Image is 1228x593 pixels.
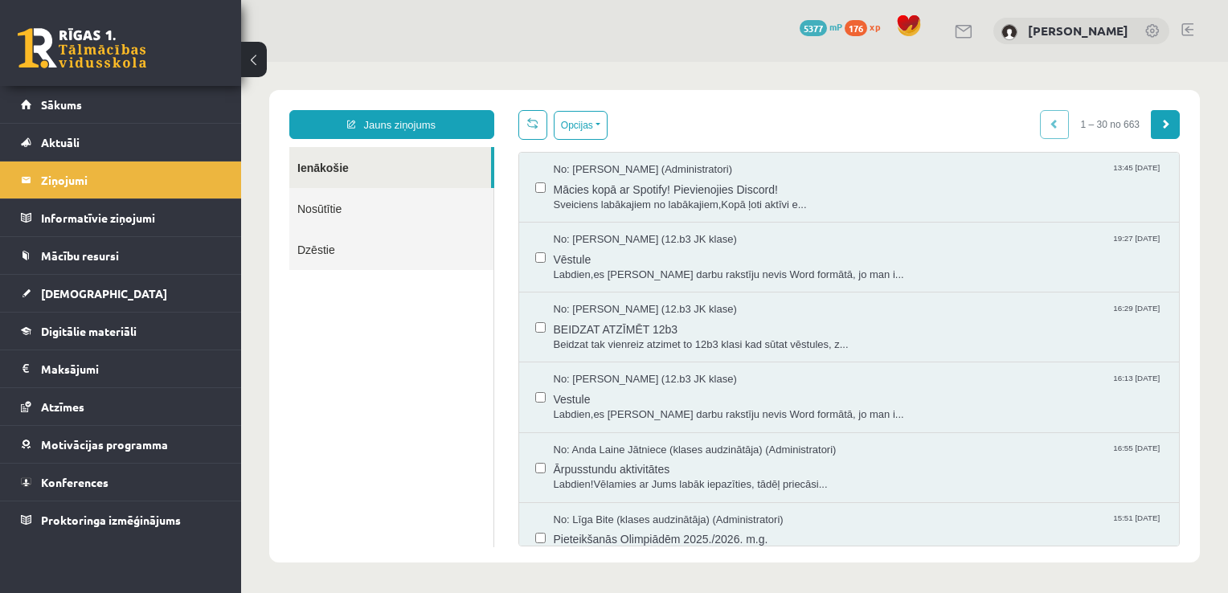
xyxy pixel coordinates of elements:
a: Dzēstie [48,167,252,208]
span: 1 – 30 no 663 [828,48,911,77]
span: 13:45 [DATE] [869,100,922,112]
a: Digitālie materiāli [21,313,221,350]
a: Aktuāli [21,124,221,161]
legend: Maksājumi [41,350,221,387]
a: No: [PERSON_NAME] (12.b3 JK klase) 16:13 [DATE] Vestule Labdien,es [PERSON_NAME] darbu rakstīju n... [313,310,923,360]
span: 16:29 [DATE] [869,240,922,252]
span: Proktoringa izmēģinājums [41,513,181,527]
span: Sākums [41,97,82,112]
a: No: Līga Bite (klases audzinātāja) (Administratori) 15:51 [DATE] Pieteikšanās Olimpiādēm 2025./20... [313,451,923,501]
span: No: [PERSON_NAME] (12.b3 JK klase) [313,310,496,325]
span: No: [PERSON_NAME] (12.b3 JK klase) [313,170,496,186]
a: Motivācijas programma [21,426,221,463]
span: No: Anda Laine Jātniece (klases audzinātāja) (Administratori) [313,381,596,396]
span: Vestule [313,325,923,346]
a: Nosūtītie [48,126,252,167]
span: Ārpusstundu aktivitātes [313,395,923,415]
span: BEIDZAT ATZĪMĒT 12b3 [313,256,923,276]
span: No: [PERSON_NAME] (Administratori) [313,100,492,116]
button: Opcijas [313,49,366,78]
span: Pieteikšanās Olimpiādēm 2025./2026. m.g. [313,465,923,485]
a: Informatīvie ziņojumi [21,199,221,236]
span: mP [829,20,842,33]
span: Labdien,es [PERSON_NAME] darbu rakstīju nevis Word formātā, jo man i... [313,206,923,221]
img: Nikoleta Zamarjonova [1001,24,1017,40]
a: Ienākošie [48,85,250,126]
legend: Ziņojumi [41,162,221,198]
span: Konferences [41,475,108,489]
span: Mācies kopā ar Spotify! Pievienojies Discord! [313,116,923,136]
a: No: [PERSON_NAME] (12.b3 JK klase) 19:27 [DATE] Vēstule Labdien,es [PERSON_NAME] darbu rakstīju n... [313,170,923,220]
span: Atzīmes [41,399,84,414]
a: 176 xp [845,20,888,33]
a: Maksājumi [21,350,221,387]
span: 19:27 [DATE] [869,170,922,182]
span: Mācību resursi [41,248,119,263]
a: 5377 mP [800,20,842,33]
span: 15:51 [DATE] [869,451,922,463]
a: Konferences [21,464,221,501]
span: [DEMOGRAPHIC_DATA] [41,286,167,301]
a: Mācību resursi [21,237,221,274]
span: Motivācijas programma [41,437,168,452]
span: 176 [845,20,867,36]
a: No: Anda Laine Jātniece (klases audzinātāja) (Administratori) 16:55 [DATE] Ārpusstundu aktivitāte... [313,381,923,431]
span: Digitālie materiāli [41,324,137,338]
span: Vēstule [313,186,923,206]
span: xp [870,20,880,33]
span: 16:55 [DATE] [869,381,922,393]
a: Ziņojumi [21,162,221,198]
span: 16:13 [DATE] [869,310,922,322]
a: Rīgas 1. Tālmācības vidusskola [18,28,146,68]
span: Sveiciens labākajiem no labākajiem,Kopā ļoti aktīvi e... [313,136,923,151]
legend: Informatīvie ziņojumi [41,199,221,236]
a: Proktoringa izmēģinājums [21,501,221,538]
span: Aktuāli [41,135,80,149]
span: Beidzat tak vienreiz atzimet to 12b3 klasi kad sūtat vēstules, z... [313,276,923,291]
a: Sākums [21,86,221,123]
a: Jauns ziņojums [48,48,253,77]
span: 5377 [800,20,827,36]
span: No: Līga Bite (klases audzinātāja) (Administratori) [313,451,542,466]
span: Labdien!Vēlamies ar Jums labāk iepazīties, tādēļ priecāsi... [313,415,923,431]
span: Labdien,es [PERSON_NAME] darbu rakstīju nevis Word formātā, jo man i... [313,346,923,361]
a: [PERSON_NAME] [1028,22,1128,39]
a: [DEMOGRAPHIC_DATA] [21,275,221,312]
a: No: [PERSON_NAME] (Administratori) 13:45 [DATE] Mācies kopā ar Spotify! Pievienojies Discord! Sve... [313,100,923,150]
a: Atzīmes [21,388,221,425]
a: No: [PERSON_NAME] (12.b3 JK klase) 16:29 [DATE] BEIDZAT ATZĪMĒT 12b3 Beidzat tak vienreiz atzimet... [313,240,923,290]
span: No: [PERSON_NAME] (12.b3 JK klase) [313,240,496,256]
